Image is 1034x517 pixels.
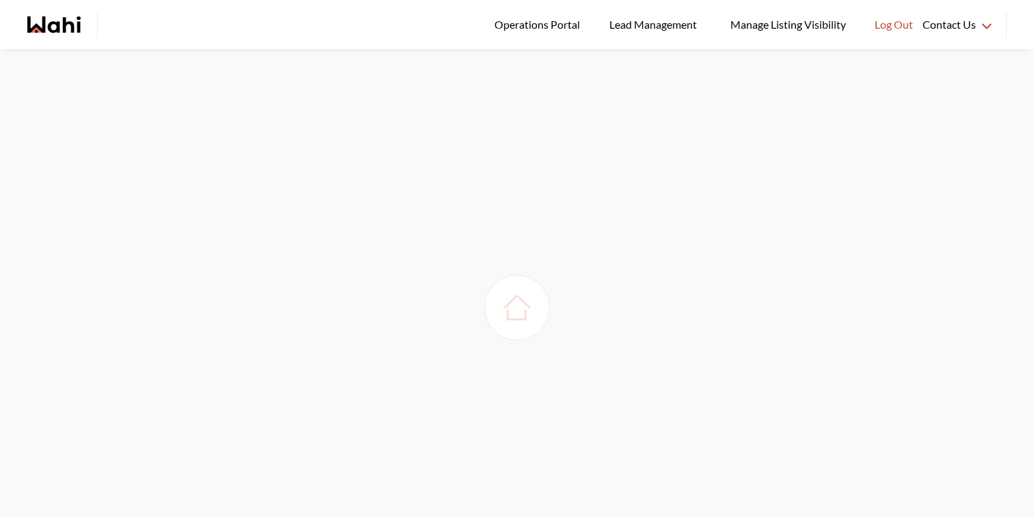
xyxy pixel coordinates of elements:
span: Lead Management [609,16,702,34]
span: Operations Portal [494,16,585,34]
a: Wahi homepage [27,16,81,33]
span: Log Out [875,16,913,34]
span: Manage Listing Visibility [726,16,850,34]
img: loading house image [498,289,536,327]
